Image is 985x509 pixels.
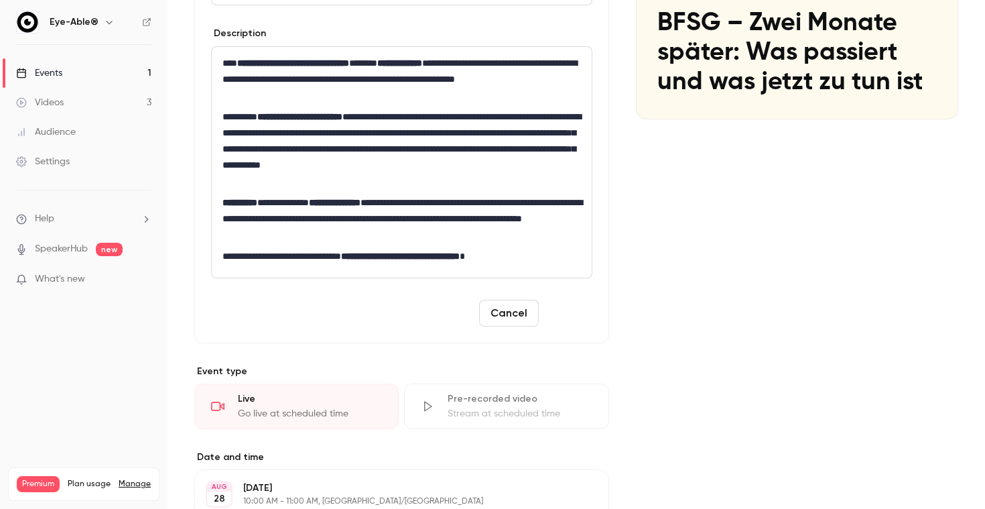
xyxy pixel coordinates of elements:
span: new [96,243,123,256]
div: Events [16,66,62,80]
p: Event type [194,365,609,378]
div: editor [212,47,592,278]
p: 10:00 AM - 11:00 AM, [GEOGRAPHIC_DATA]/[GEOGRAPHIC_DATA] [243,496,538,507]
button: Save [544,300,592,327]
div: Settings [16,155,70,168]
section: description [211,46,592,278]
a: SpeakerHub [35,242,88,256]
p: 28 [214,492,225,506]
div: AUG [207,482,231,492]
label: Description [211,27,266,40]
button: Cancel [479,300,539,327]
div: Go live at scheduled time [238,407,382,420]
li: help-dropdown-opener [16,212,151,226]
div: Pre-recorded video [448,392,592,406]
div: Stream at scheduled time [448,407,592,420]
span: Premium [17,476,60,492]
div: Videos [16,96,64,109]
p: [DATE] [243,482,538,495]
span: What's new [35,272,85,286]
div: Live [238,392,382,406]
span: Help [35,212,54,226]
iframe: Noticeable Trigger [135,274,151,286]
span: Plan usage [68,479,111,490]
div: Audience [16,125,76,139]
a: Manage [119,479,151,490]
h6: Eye-Able® [50,15,98,29]
label: Date and time [194,451,609,464]
div: Pre-recorded videoStream at scheduled time [404,384,608,429]
img: Eye-Able® [17,11,38,33]
div: LiveGo live at scheduled time [194,384,399,429]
